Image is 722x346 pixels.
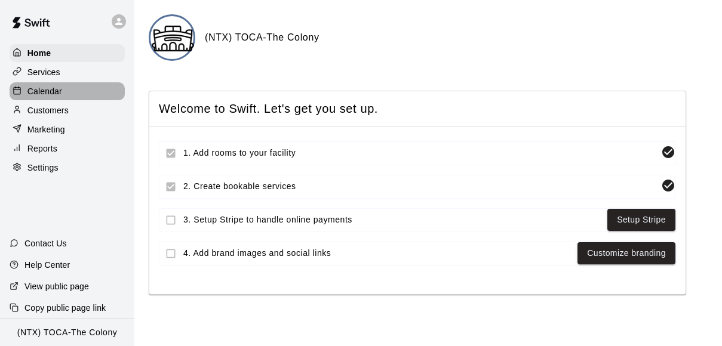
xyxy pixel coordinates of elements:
[205,30,319,45] h6: (NTX) TOCA-The Colony
[24,302,106,314] p: Copy public page link
[24,280,89,292] p: View public page
[10,82,125,100] a: Calendar
[183,180,656,193] span: 2. Create bookable services
[10,121,125,138] a: Marketing
[27,47,51,59] p: Home
[24,259,70,271] p: Help Center
[150,16,195,61] img: (NTX) TOCA-The Colony logo
[607,209,675,231] button: Setup Stripe
[183,247,573,259] span: 4. Add brand images and social links
[10,159,125,177] a: Settings
[159,101,676,117] span: Welcome to Swift. Let's get you set up.
[587,246,666,261] a: Customize branding
[617,212,666,227] a: Setup Stripe
[10,63,125,81] a: Services
[183,214,603,226] span: 3. Setup Stripe to handle online payments
[10,44,125,62] a: Home
[27,85,62,97] p: Calendar
[24,237,67,249] p: Contact Us
[27,143,57,155] p: Reports
[577,242,675,264] button: Customize branding
[27,104,69,116] p: Customers
[183,147,656,159] span: 1. Add rooms to your facility
[17,326,118,339] p: (NTX) TOCA-The Colony
[27,66,60,78] p: Services
[10,140,125,157] a: Reports
[10,101,125,119] a: Customers
[27,162,59,174] p: Settings
[27,123,65,135] p: Marketing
